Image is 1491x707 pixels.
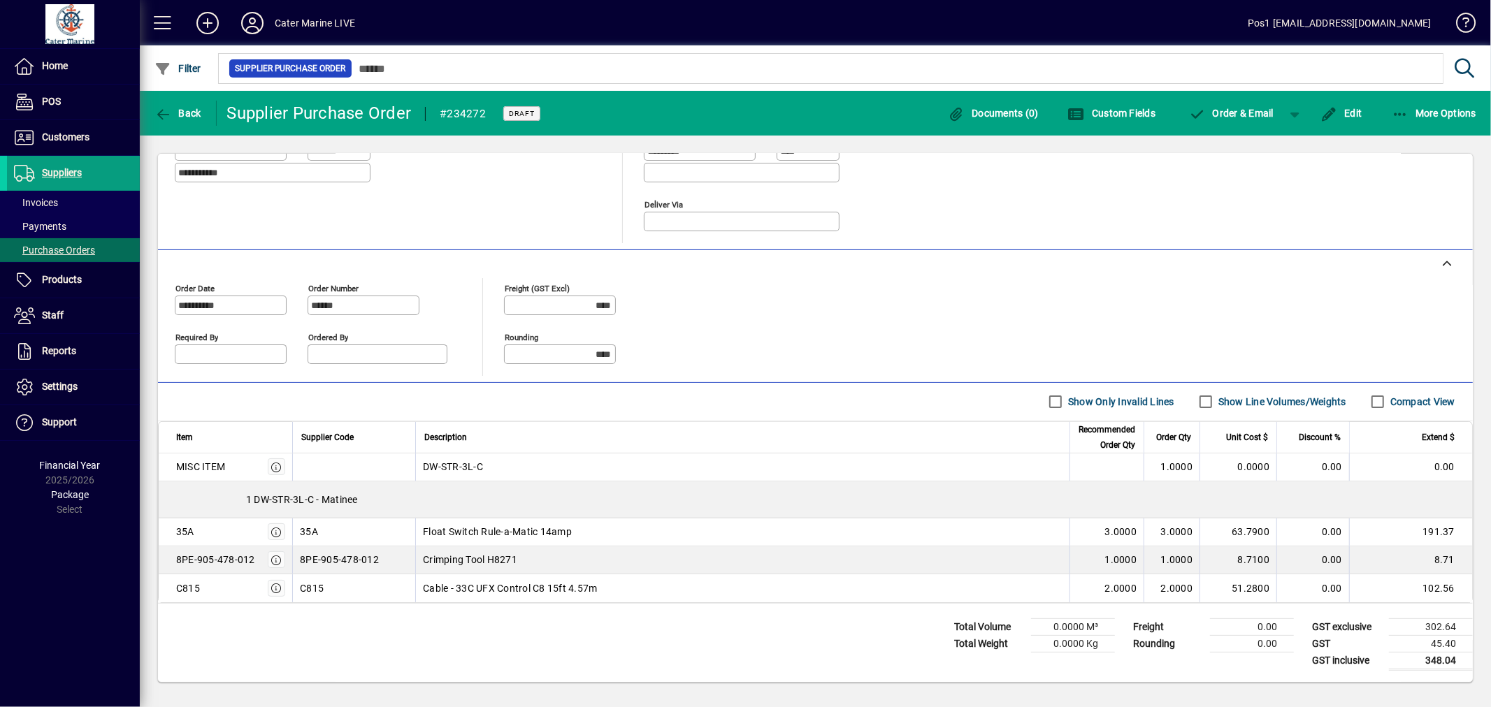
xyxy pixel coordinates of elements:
[947,635,1031,652] td: Total Weight
[1276,518,1349,546] td: 0.00
[1320,108,1362,119] span: Edit
[1276,574,1349,602] td: 0.00
[176,430,193,445] span: Item
[947,618,1031,635] td: Total Volume
[1349,453,1472,481] td: 0.00
[140,101,217,126] app-page-header-button: Back
[154,108,201,119] span: Back
[1388,395,1455,409] label: Compact View
[151,101,205,126] button: Back
[1200,574,1276,602] td: 51.2800
[7,85,140,119] a: POS
[1031,618,1115,635] td: 0.0000 M³
[423,581,597,595] span: Cable - 33C UFX Control C8 15ft 4.57m
[7,334,140,369] a: Reports
[1079,422,1135,453] span: Recommended Order Qty
[176,553,255,567] div: 8PE-905-478-012
[42,416,77,428] span: Support
[1188,108,1274,119] span: Order & Email
[1446,3,1474,48] a: Knowledge Base
[1210,618,1294,635] td: 0.00
[175,283,215,293] mat-label: Order date
[308,332,348,342] mat-label: Ordered by
[175,332,218,342] mat-label: Required by
[292,546,415,574] td: 8PE-905-478-012
[423,553,517,567] span: Crimping Tool H8271
[1226,430,1268,445] span: Unit Cost $
[944,101,1042,126] button: Documents (0)
[7,405,140,440] a: Support
[424,430,467,445] span: Description
[275,12,355,34] div: Cater Marine LIVE
[7,49,140,84] a: Home
[1210,635,1294,652] td: 0.00
[1069,574,1144,602] td: 2.0000
[1248,12,1432,34] div: Pos1 [EMAIL_ADDRESS][DOMAIN_NAME]
[423,460,483,474] span: DW-STR-3L-C
[42,96,61,107] span: POS
[42,274,82,285] span: Products
[1305,635,1389,652] td: GST
[440,103,486,125] div: #234272
[292,574,415,602] td: C815
[308,283,359,293] mat-label: Order number
[14,245,95,256] span: Purchase Orders
[7,263,140,298] a: Products
[42,381,78,392] span: Settings
[42,309,64,321] span: Staff
[14,221,66,232] span: Payments
[1144,546,1200,574] td: 1.0000
[42,60,68,71] span: Home
[1422,430,1455,445] span: Extend $
[40,460,101,471] span: Financial Year
[505,283,570,293] mat-label: Freight (GST excl)
[42,345,76,356] span: Reports
[1216,395,1346,409] label: Show Line Volumes/Weights
[230,10,275,36] button: Profile
[7,120,140,155] a: Customers
[151,56,205,81] button: Filter
[1144,518,1200,546] td: 3.0000
[7,370,140,404] a: Settings
[505,332,538,342] mat-label: Rounding
[1349,574,1472,602] td: 102.56
[1200,453,1276,481] td: 0.0000
[42,131,89,143] span: Customers
[235,61,346,75] span: Supplier Purchase Order
[1126,618,1210,635] td: Freight
[1305,652,1389,669] td: GST inclusive
[1200,518,1276,546] td: 63.7900
[1156,430,1191,445] span: Order Qty
[1349,518,1472,546] td: 191.37
[51,489,89,500] span: Package
[1069,518,1144,546] td: 3.0000
[159,481,1472,518] div: 1 DW-STR-3L-C - Matinee
[7,214,140,238] a: Payments
[1069,546,1144,574] td: 1.0000
[292,518,415,546] td: 35A
[509,109,535,118] span: Draft
[176,525,194,539] div: 35A
[176,460,225,474] div: MISC ITEM
[1065,395,1174,409] label: Show Only Invalid Lines
[1299,430,1341,445] span: Discount %
[7,191,140,214] a: Invoices
[301,430,354,445] span: Supplier Code
[1126,635,1210,652] td: Rounding
[1392,108,1477,119] span: More Options
[7,298,140,333] a: Staff
[1389,618,1473,635] td: 302.64
[1389,652,1473,669] td: 348.04
[185,10,230,36] button: Add
[1388,101,1481,126] button: More Options
[1144,574,1200,602] td: 2.0000
[1305,618,1389,635] td: GST exclusive
[1065,101,1160,126] button: Custom Fields
[7,238,140,262] a: Purchase Orders
[644,199,683,209] mat-label: Deliver via
[1349,546,1472,574] td: 8.71
[1031,635,1115,652] td: 0.0000 Kg
[1200,546,1276,574] td: 8.7100
[1276,453,1349,481] td: 0.00
[1181,101,1281,126] button: Order & Email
